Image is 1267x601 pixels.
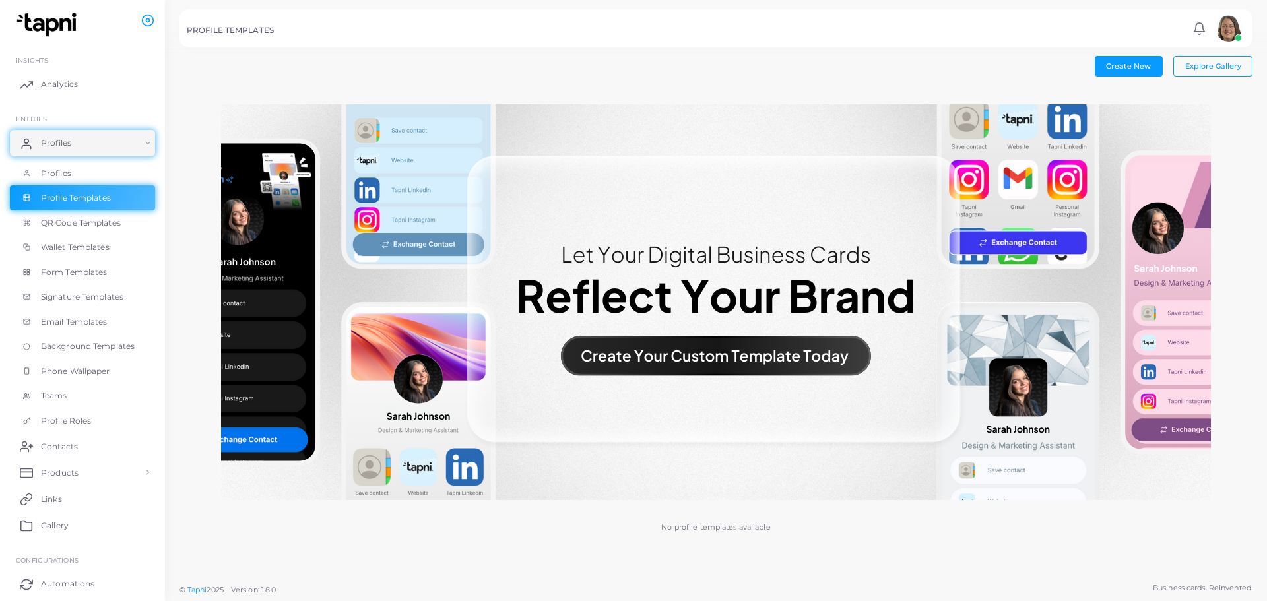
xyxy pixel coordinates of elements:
a: Analytics [10,71,155,98]
span: INSIGHTS [16,56,48,64]
a: Links [10,486,155,512]
span: Form Templates [41,267,108,278]
button: Create New [1095,56,1163,76]
span: Automations [41,578,94,590]
span: Profile Roles [41,415,91,427]
span: QR Code Templates [41,217,121,229]
a: Wallet Templates [10,235,155,260]
span: © [179,585,276,596]
span: Email Templates [41,316,108,328]
button: Explore Gallery [1173,56,1252,76]
span: Profiles [41,168,71,179]
a: Contacts [10,433,155,459]
a: Background Templates [10,334,155,359]
a: Automations [10,571,155,597]
span: Products [41,467,79,479]
a: Signature Templates [10,284,155,309]
span: Contacts [41,441,78,453]
span: Version: 1.8.0 [231,585,276,594]
a: Tapni [187,585,207,594]
span: Explore Gallery [1185,61,1241,71]
span: Configurations [16,556,79,564]
a: avatar [1212,15,1245,42]
span: 2025 [207,585,223,596]
span: Profiles [41,137,71,149]
a: Profile Templates [10,185,155,210]
img: No profile templates [221,104,1211,500]
a: Teams [10,383,155,408]
span: Phone Wallpaper [41,365,110,377]
img: avatar [1216,15,1242,42]
span: Background Templates [41,340,135,352]
a: Form Templates [10,260,155,285]
span: Gallery [41,520,69,532]
span: Signature Templates [41,291,123,303]
a: Gallery [10,512,155,538]
a: QR Code Templates [10,210,155,236]
span: Business cards. Reinvented. [1153,583,1252,594]
span: Profile Templates [41,192,111,204]
a: Profile Roles [10,408,155,433]
a: Profiles [10,161,155,186]
a: Phone Wallpaper [10,359,155,384]
span: Wallet Templates [41,241,110,253]
span: Teams [41,390,67,402]
h5: PROFILE TEMPLATES [187,26,274,35]
span: Links [41,493,62,505]
a: Products [10,459,155,486]
span: Analytics [41,79,78,90]
span: Create New [1106,61,1151,71]
p: No profile templates available [661,522,770,533]
span: ENTITIES [16,115,47,123]
img: logo [12,13,85,37]
a: Email Templates [10,309,155,334]
a: Profiles [10,130,155,156]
